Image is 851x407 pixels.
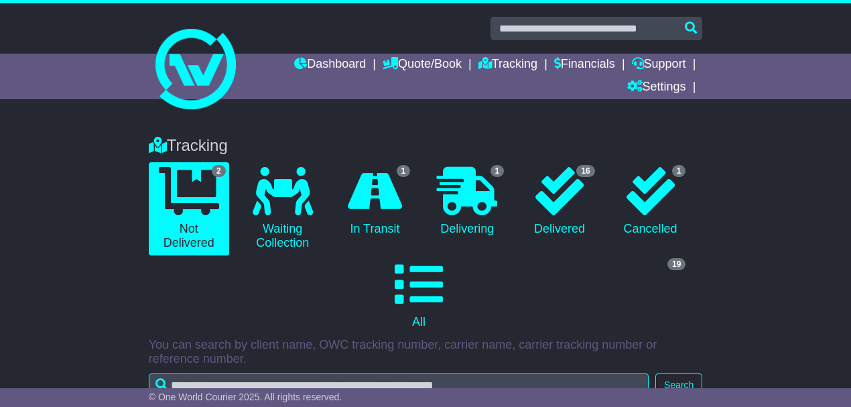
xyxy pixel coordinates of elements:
span: 1 [672,165,686,177]
a: Tracking [478,54,537,76]
a: 19 All [149,255,690,335]
a: 1 In Transit [336,162,414,241]
span: 2 [212,165,226,177]
a: 1 Cancelled [612,162,690,241]
a: 16 Delivered [521,162,598,241]
span: 16 [576,165,594,177]
a: Dashboard [294,54,366,76]
div: Tracking [142,136,710,156]
span: 19 [667,258,685,270]
a: Settings [627,76,686,99]
a: Quote/Book [383,54,462,76]
a: Support [632,54,686,76]
a: 2 Not Delivered [149,162,229,255]
a: Financials [554,54,615,76]
span: © One World Courier 2025. All rights reserved. [149,392,342,402]
button: Search [655,373,702,397]
span: 1 [490,165,505,177]
a: Waiting Collection [243,162,323,255]
a: 1 Delivering [427,162,507,241]
p: You can search by client name, OWC tracking number, carrier name, carrier tracking number or refe... [149,338,703,367]
span: 1 [397,165,411,177]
